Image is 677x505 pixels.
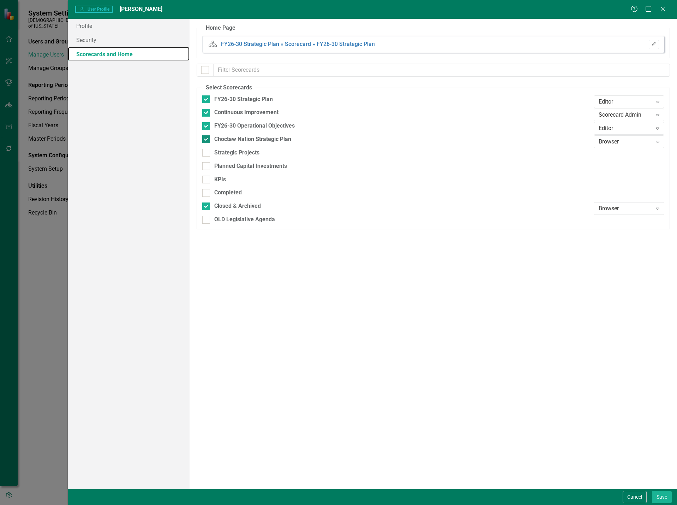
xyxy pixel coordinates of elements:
legend: Select Scorecards [202,84,256,92]
div: FY26-30 Strategic Plan [214,95,273,104]
a: Scorecards and Home [68,47,190,61]
div: FY26-30 Operational Objectives [214,122,295,130]
div: Browser [599,205,652,213]
div: Continuous Improvement [214,108,278,117]
div: KPIs [214,176,226,184]
div: Strategic Projects [214,149,259,157]
div: Browser [599,138,652,146]
div: Planned Capital Investments [214,162,287,170]
a: FY26-30 Strategic Plan » Scorecard » FY26-30 Strategic Plan [221,41,375,47]
div: Completed [214,189,242,197]
input: Filter Scorecards [213,64,670,77]
button: Cancel [623,491,647,503]
button: Please Save To Continue [649,40,659,49]
div: Editor [599,98,652,106]
div: Closed & Archived [214,202,261,210]
div: OLD Legislative Agenda [214,216,275,224]
span: User Profile [75,6,113,13]
button: Save [652,491,672,503]
div: Choctaw Nation Strategic Plan [214,135,291,143]
span: [PERSON_NAME] [120,6,162,12]
div: Scorecard Admin [599,111,652,119]
a: Profile [68,19,190,33]
div: Editor [599,124,652,133]
legend: Home Page [202,24,239,32]
a: Security [68,33,190,47]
